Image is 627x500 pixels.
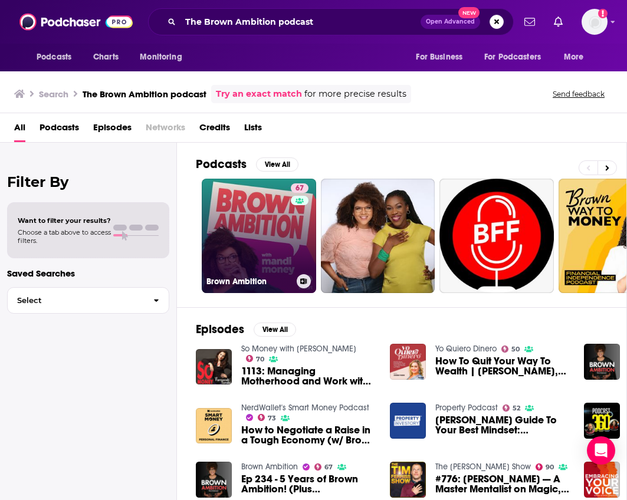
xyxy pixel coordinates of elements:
a: 52 [503,404,521,412]
a: Show notifications dropdown [549,12,567,32]
span: Want to filter your results? [18,216,111,225]
span: 1113: Managing Motherhood and Work with [PERSON_NAME], Co-Host of the Brown Ambition Podcast [241,366,376,386]
a: How To Quit Your Way To Wealth | Mandi Woodruff-Santos, Career Expert & Co-Host of the Brown Ambi... [435,356,570,376]
a: So Money with Farnoosh Torabi [241,344,356,354]
img: Ep 282: The Lost Episode of Brown Ambition [584,344,620,380]
span: 73 [268,416,276,421]
span: 70 [256,357,264,362]
button: View All [254,323,296,337]
a: How to Negotiate a Raise in a Tough Economy (w/ Brown Ambition’s Mandi Money) [241,425,376,445]
svg: Add a profile image [598,9,608,18]
img: Ep 234 - 5 Years of Brown Ambition! (Plus Coronavirus Coping Strategies w/ Mental Health Expert D... [196,462,232,498]
div: Search podcasts, credits, & more... [148,8,514,35]
a: Lists [244,118,262,142]
button: Show profile menu [582,9,608,35]
a: 67Brown Ambition [202,179,316,293]
a: Ep 234 - 5 Years of Brown Ambition! (Plus Coronavirus Coping Strategies w/ Mental Health Expert D... [241,474,376,494]
span: Networks [146,118,185,142]
span: Select [8,297,144,304]
span: More [564,49,584,65]
span: How To Quit Your Way To Wealth | [PERSON_NAME], Career Expert & Co-Host of the Brown Ambition Pod... [435,356,570,376]
button: Select [7,287,169,314]
a: Try an exact match [216,87,302,101]
img: #776: Derren Brown — A Master Mentalist on Magic, Mind Reading, Ambition, Stoicism, Religion, and... [390,462,426,498]
a: The Tim Ferriss Show [435,462,531,472]
button: open menu [408,46,477,68]
a: 73 [258,414,277,421]
span: for more precise results [304,87,406,101]
span: Monitoring [140,49,182,65]
a: EpisodesView All [196,322,296,337]
img: Building Wealth & A Career on Your Terms with Brown Ambition's Mandi Woodruff-Santos [584,462,620,498]
span: 50 [511,347,520,352]
span: Choose a tab above to access filters. [18,228,111,245]
img: User Profile [582,9,608,35]
span: For Podcasters [484,49,541,65]
a: 90 [536,463,554,471]
a: NerdWallet's Smart Money Podcast [241,403,369,413]
h3: The Brown Ambition podcast [83,88,206,100]
span: 67 [324,465,333,470]
a: 50 [501,346,520,353]
h2: Podcasts [196,157,247,172]
button: open menu [28,46,87,68]
h3: Search [39,88,68,100]
span: Ep 234 - 5 Years of Brown Ambition! (Plus [MEDICAL_DATA] Coping Strategies w/ Mental Health Exper... [241,474,376,494]
img: Jennie Brown’s Guide To Your Best Mindset: Combining Your Drive and Ambition with the Right Strat... [390,403,426,439]
a: #776: Derren Brown — A Master Mentalist on Magic, Mind Reading, Ambition, Stoicism, Religion, and... [435,474,570,494]
img: How to Negotiate a Raise in a Tough Economy (w/ Brown Ambition’s Mandi Money) [196,408,232,444]
a: Charts [86,46,126,68]
span: 90 [546,465,554,470]
h2: Filter By [7,173,169,190]
a: 70 [246,355,265,362]
span: 52 [513,406,520,411]
a: Jennie Brown’s Guide To Your Best Mindset: Combining Your Drive and Ambition with the Right Strat... [435,415,570,435]
span: 67 [296,183,304,195]
a: Podcasts [40,118,79,142]
a: Yo Quiero Dinero [435,344,497,354]
button: open menu [132,46,197,68]
img: Podchaser - Follow, Share and Rate Podcasts [19,11,133,33]
span: #776: [PERSON_NAME] — A Master Mentalist on Magic, Mind Reading, Ambition, [DEMOGRAPHIC_DATA], Re... [435,474,570,494]
button: View All [256,157,298,172]
a: Property Podcast [435,403,498,413]
img: How To Quit Your Way To Wealth | Mandi Woodruff-Santos, Career Expert & Co-Host of the Brown Ambi... [390,344,426,380]
a: Brown Ambition [241,462,298,472]
span: Open Advanced [426,19,475,25]
a: All [14,118,25,142]
input: Search podcasts, credits, & more... [180,12,421,31]
a: Episodes [93,118,132,142]
a: 67 [291,183,308,193]
span: [PERSON_NAME] Guide To Your Best Mindset: Combining Your Drive and Ambition with the Right Strate... [435,415,570,435]
button: Send feedback [549,89,608,99]
a: 1113: Managing Motherhood and Work with Mandi Woodruff Santos, Co-Host of the Brown Ambition Podcast [196,349,232,385]
a: Credits [199,118,230,142]
span: Podcasts [37,49,71,65]
button: open menu [477,46,558,68]
h2: Episodes [196,322,244,337]
div: Open Intercom Messenger [587,436,615,465]
button: Open AdvancedNew [421,15,480,29]
a: 1113: Managing Motherhood and Work with Mandi Woodruff Santos, Co-Host of the Brown Ambition Podcast [241,366,376,386]
span: Charts [93,49,119,65]
a: 67 [314,463,333,471]
a: Show notifications dropdown [520,12,540,32]
a: PodcastsView All [196,157,298,172]
span: Logged in as laprteam [582,9,608,35]
p: Saved Searches [7,268,169,279]
span: For Business [416,49,462,65]
img: Chris Browning (Popcorn Finance) and Mandi Woodruff-Santos (Brown Ambition) [584,403,620,439]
